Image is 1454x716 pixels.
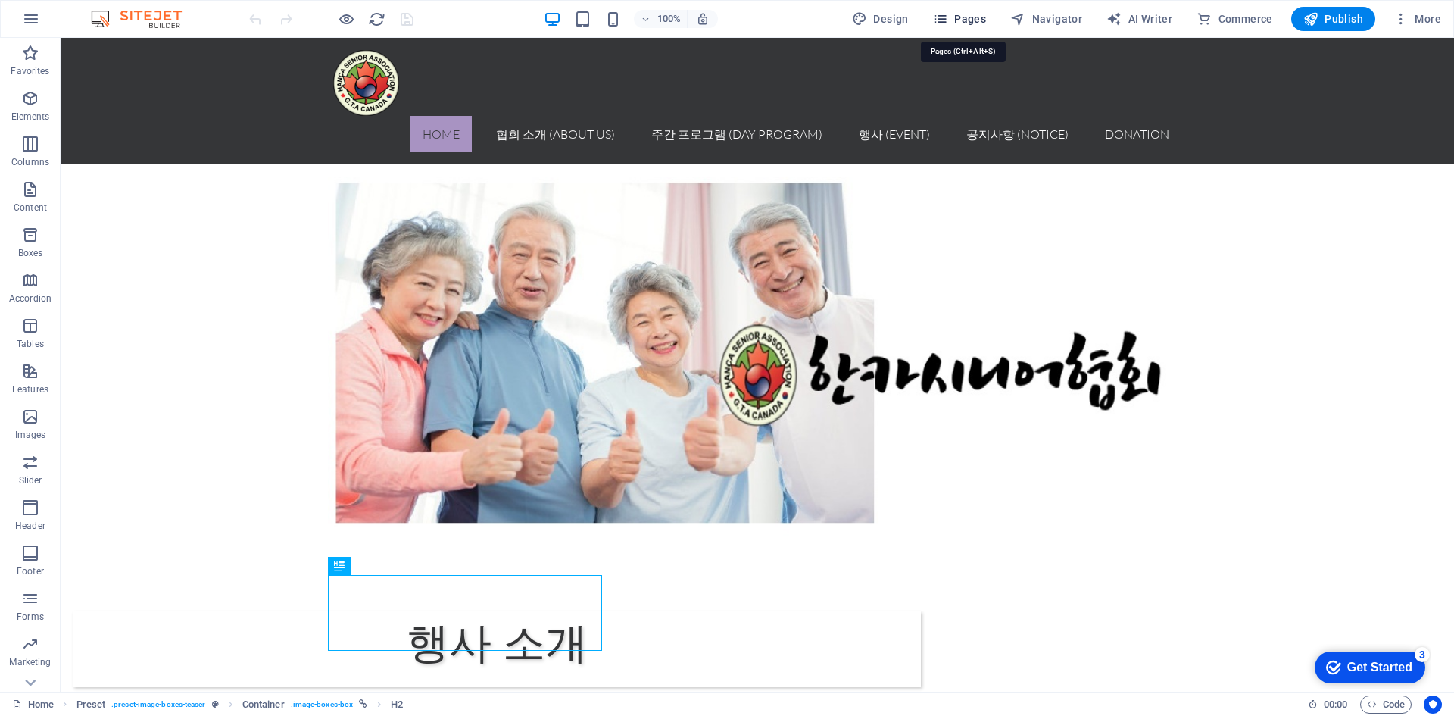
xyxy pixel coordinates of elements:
[11,111,50,123] p: Elements
[657,10,681,28] h6: 100%
[17,338,44,350] p: Tables
[696,12,710,26] i: On resize automatically adjust zoom level to fit chosen device.
[1360,696,1412,714] button: Code
[76,696,106,714] span: Click to select. Double-click to edit
[76,696,404,714] nav: breadcrumb
[1393,11,1441,27] span: More
[19,474,42,486] p: Slider
[634,10,688,28] button: 100%
[1334,699,1337,710] span: :
[12,696,54,714] a: Click to cancel selection. Double-click to open Pages
[17,611,44,623] p: Forms
[1010,11,1082,27] span: Navigator
[17,565,44,577] p: Footer
[391,696,403,714] span: Click to select. Double-click to edit
[1424,696,1442,714] button: Usercentrics
[12,8,123,39] div: Get Started 3 items remaining, 40% complete
[1106,11,1172,27] span: AI Writer
[1324,696,1347,714] span: 00 00
[212,700,219,708] i: This element is a customizable preset
[45,17,110,30] div: Get Started
[1100,7,1178,31] button: AI Writer
[1004,7,1088,31] button: Navigator
[1291,7,1375,31] button: Publish
[11,156,49,168] p: Columns
[927,7,992,31] button: Pages
[367,10,385,28] button: reload
[1387,7,1447,31] button: More
[87,10,201,28] img: Editor Logo
[14,202,47,214] p: Content
[242,696,285,714] span: Click to select. Double-click to edit
[11,65,49,77] p: Favorites
[368,11,385,28] i: Reload page
[291,696,354,714] span: . image-boxes-box
[18,247,43,259] p: Boxes
[12,553,860,649] a: Event행사 소개
[15,429,46,441] p: Images
[846,7,915,31] div: Design (Ctrl+Alt+Y)
[111,696,205,714] span: . preset-image-boxes-teaser
[337,10,355,28] button: Click here to leave preview mode and continue editing
[846,7,915,31] button: Design
[112,3,127,18] div: 3
[933,11,986,27] span: Pages
[1190,7,1279,31] button: Commerce
[1308,696,1348,714] h6: Session time
[12,383,48,396] p: Features
[1303,11,1363,27] span: Publish
[1367,696,1405,714] span: Code
[852,11,909,27] span: Design
[359,700,367,708] i: This element is linked
[9,292,51,305] p: Accordion
[1197,11,1273,27] span: Commerce
[9,656,51,668] p: Marketing
[15,520,45,532] p: Header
